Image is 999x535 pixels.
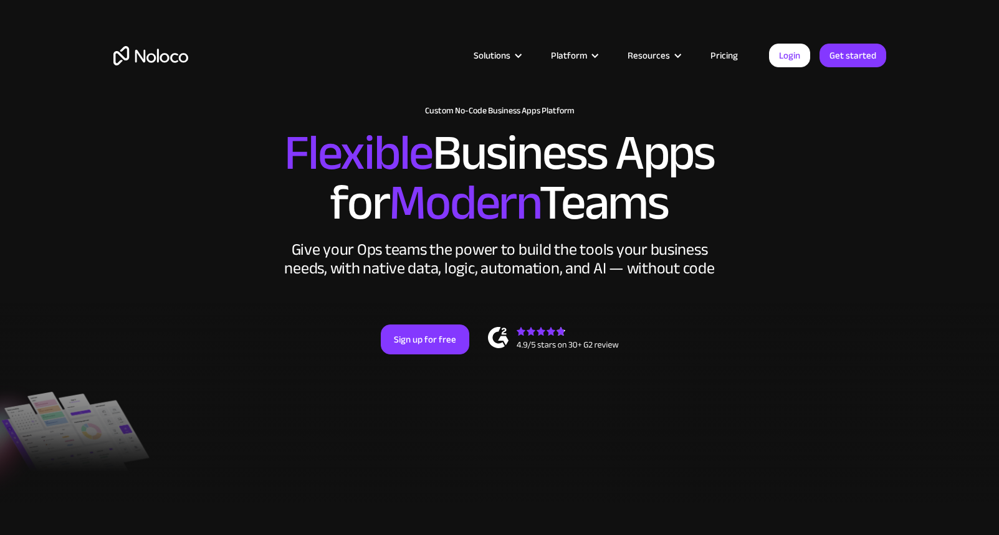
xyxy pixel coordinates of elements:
[551,47,587,64] div: Platform
[113,46,188,65] a: home
[282,240,718,278] div: Give your Ops teams the power to build the tools your business needs, with native data, logic, au...
[628,47,670,64] div: Resources
[458,47,535,64] div: Solutions
[284,107,433,199] span: Flexible
[535,47,612,64] div: Platform
[113,128,886,228] h2: Business Apps for Teams
[820,44,886,67] a: Get started
[389,156,539,249] span: Modern
[612,47,695,64] div: Resources
[769,44,810,67] a: Login
[695,47,753,64] a: Pricing
[474,47,510,64] div: Solutions
[381,324,469,354] a: Sign up for free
